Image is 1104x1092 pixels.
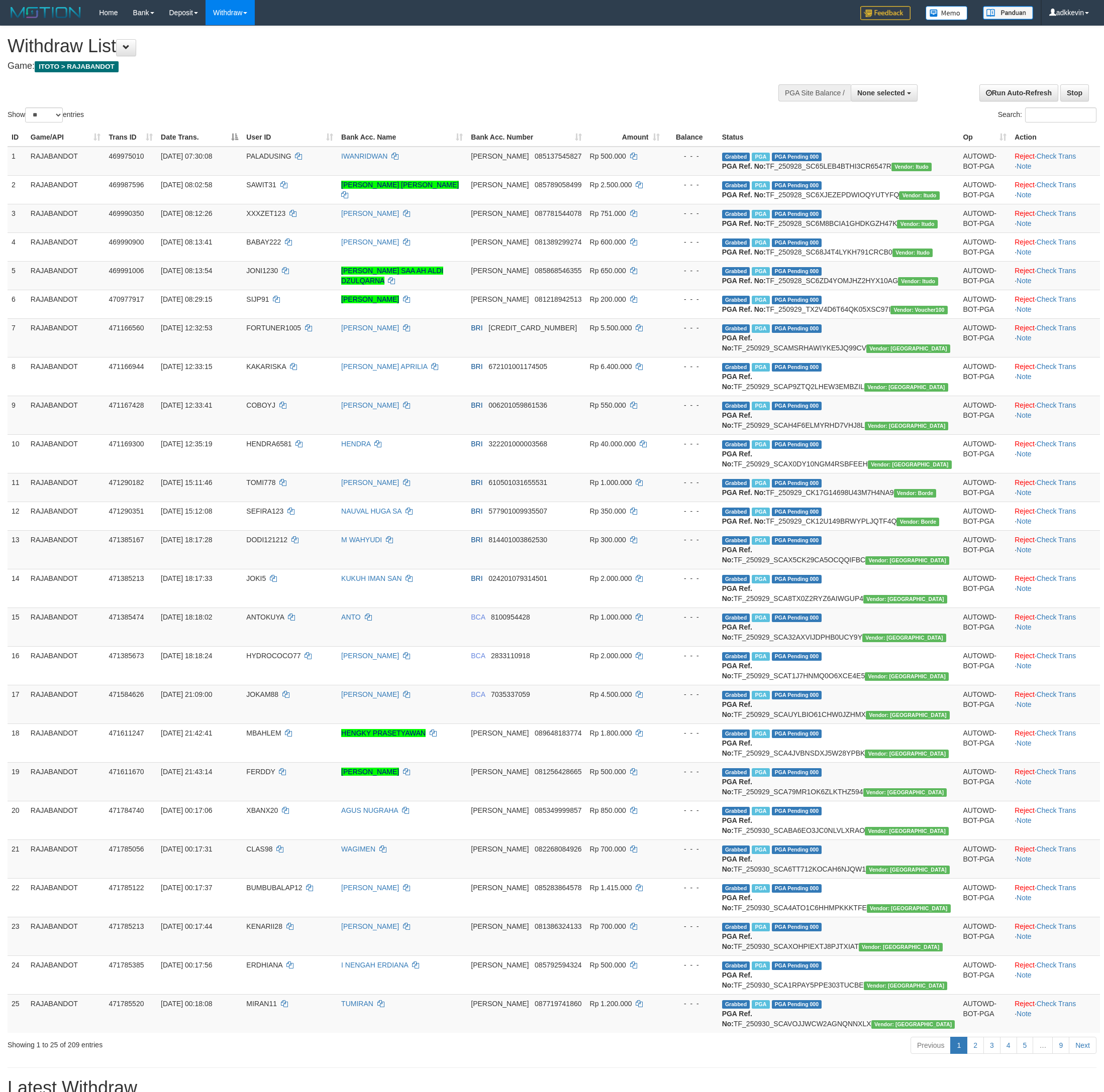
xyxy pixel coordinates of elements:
[8,290,27,318] td: 6
[161,324,212,332] span: [DATE] 12:32:53
[27,204,105,232] td: RAJABANDOT
[341,729,426,737] a: HENGKY PRASETYAWAN
[864,383,948,392] span: Vendor URL: https://secure10.1velocity.biz
[341,324,399,332] a: [PERSON_NAME]
[668,237,714,247] div: - - -
[718,232,959,261] td: TF_250928_SC68J4T4LYKH791CRCB0
[752,267,769,276] span: Marked by adkpebhi
[1017,411,1032,419] a: Note
[105,128,157,147] th: Trans ID: activate to sort column ascending
[1017,277,1032,285] a: Note
[1017,662,1032,670] a: Note
[27,318,105,357] td: RAJABANDOT
[722,248,766,256] b: PGA Ref. No:
[1037,574,1076,582] a: Check Trans
[1015,613,1035,621] a: Reject
[27,175,105,204] td: RAJABANDOT
[668,439,714,449] div: - - -
[467,128,585,147] th: Bank Acc. Number: activate to sort column ascending
[341,267,443,285] a: [PERSON_NAME] SAA AH ALDI DZULQARNA
[772,324,822,333] span: PGA Pending
[246,181,276,189] span: SAWIT31
[1037,922,1076,930] a: Check Trans
[959,290,1011,318] td: AUTOWD-BOT-PGA
[772,181,822,190] span: PGA Pending
[27,434,105,473] td: RAJABANDOT
[161,440,212,448] span: [DATE] 12:35:19
[246,152,291,160] span: PALADUSING
[341,478,399,487] a: [PERSON_NAME]
[1025,107,1096,123] input: Search:
[1037,768,1076,776] a: Check Trans
[8,396,27,434] td: 9
[1011,232,1100,261] td: · ·
[1017,334,1032,342] a: Note
[341,768,399,776] a: [PERSON_NAME]
[722,210,750,218] span: Grabbed
[865,422,949,430] span: Vendor URL: https://secure10.1velocity.biz
[1017,305,1032,313] a: Note
[341,536,382,544] a: M WAHYUDI
[341,295,399,303] a: [PERSON_NAME]
[109,362,144,371] span: 471166944
[471,181,529,189] span: [PERSON_NAME]
[1037,267,1076,275] a: Check Trans
[722,153,750,161] span: Grabbed
[718,175,959,204] td: TF_250928_SC6XJEZEPDWIOQYUTYFQ
[772,153,822,161] span: PGA Pending
[1037,729,1076,737] a: Check Trans
[471,267,529,275] span: [PERSON_NAME]
[959,357,1011,396] td: AUTOWD-BOT-PGA
[1011,147,1100,176] td: · ·
[866,344,950,353] span: Vendor URL: https://secure10.1velocity.biz
[668,323,714,333] div: - - -
[8,36,726,56] h1: Withdraw List
[161,267,212,275] span: [DATE] 08:13:54
[1037,324,1076,332] a: Check Trans
[722,277,766,285] b: PGA Ref. No:
[718,434,959,473] td: TF_250929_SCAX0DY10NGM4RSBFEEH
[1037,845,1076,853] a: Check Trans
[1017,855,1032,863] a: Note
[341,690,399,698] a: [PERSON_NAME]
[1011,175,1100,204] td: · ·
[1037,440,1076,448] a: Check Trans
[27,396,105,434] td: RAJABANDOT
[27,261,105,290] td: RAJABANDOT
[772,363,822,372] span: PGA Pending
[1017,932,1032,940] a: Note
[718,357,959,396] td: TF_250929_SCAP9ZTQ2LHEW3EMBZIL
[471,209,529,217] span: [PERSON_NAME]
[722,334,752,352] b: PGA Ref. No:
[772,238,822,247] span: PGA Pending
[471,324,482,332] span: BRI
[337,128,467,147] th: Bank Acc. Name: activate to sort column ascending
[109,295,144,303] span: 470977917
[586,128,664,147] th: Amount: activate to sort column ascending
[664,128,718,147] th: Balance
[752,210,769,218] span: Marked by adkpebhi
[668,361,714,372] div: - - -
[590,401,626,409] span: Rp 550.000
[1011,434,1100,473] td: · ·
[246,401,275,409] span: COBOYJ
[8,175,27,204] td: 2
[246,238,281,246] span: BABAY222
[718,147,959,176] td: TF_250928_SC65LEB4BTHI3CR6547R
[161,238,212,246] span: [DATE] 08:13:41
[1015,295,1035,303] a: Reject
[8,61,726,71] h4: Game:
[722,402,750,410] span: Grabbed
[1015,922,1035,930] a: Reject
[1017,546,1032,554] a: Note
[161,152,212,160] span: [DATE] 07:30:08
[1017,489,1032,497] a: Note
[1015,690,1035,698] a: Reject
[109,209,144,217] span: 469990350
[1037,295,1076,303] a: Check Trans
[668,400,714,410] div: - - -
[471,401,482,409] span: BRI
[1017,450,1032,458] a: Note
[1015,238,1035,246] a: Reject
[722,373,752,391] b: PGA Ref. No:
